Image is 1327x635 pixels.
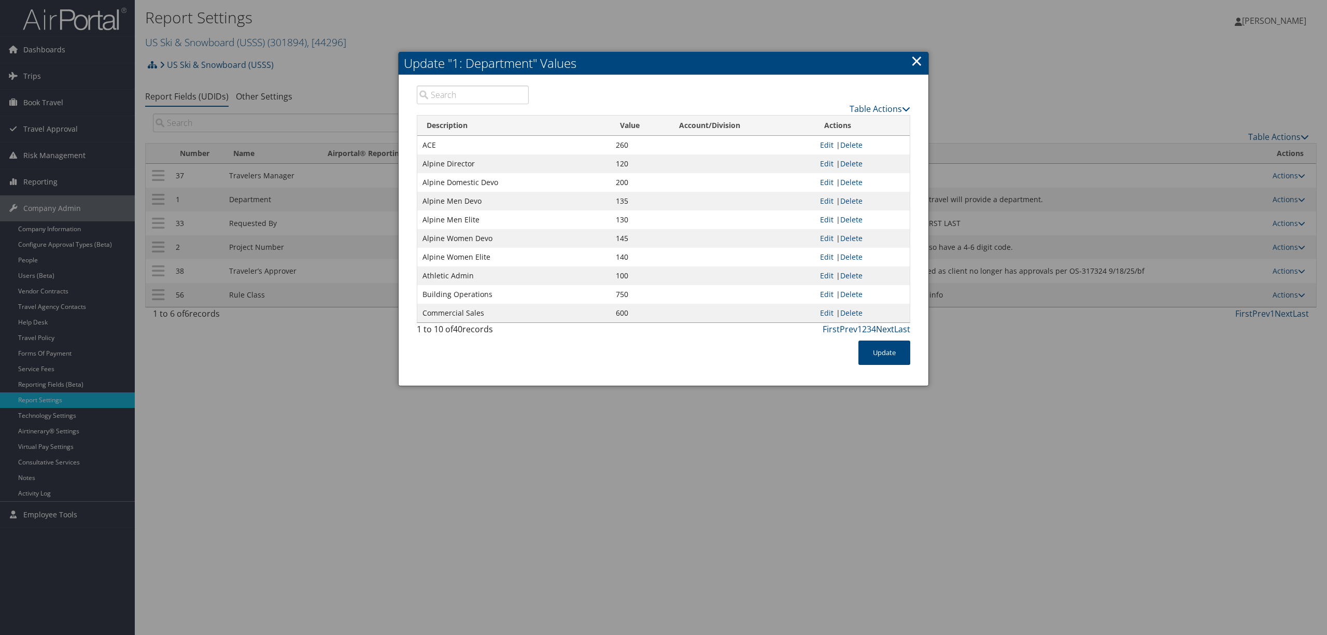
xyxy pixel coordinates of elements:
[417,136,611,154] td: ACE
[867,323,871,335] a: 3
[840,159,863,168] a: Delete
[858,341,910,365] button: Update
[820,140,834,150] a: Edit
[815,173,910,192] td: |
[611,173,670,192] td: 200
[840,177,863,187] a: Delete
[815,210,910,229] td: |
[894,323,910,335] a: Last
[417,323,529,341] div: 1 to 10 of records
[840,196,863,206] a: Delete
[417,116,611,136] th: Description: activate to sort column descending
[815,285,910,304] td: |
[840,323,857,335] a: Prev
[611,285,670,304] td: 750
[820,308,834,318] a: Edit
[399,52,928,75] h2: Update "1: Department" Values
[815,154,910,173] td: |
[670,116,815,136] th: Account/Division: activate to sort column ascending
[820,252,834,262] a: Edit
[417,86,529,104] input: Search
[823,323,840,335] a: First
[840,233,863,243] a: Delete
[815,304,910,322] td: |
[815,266,910,285] td: |
[417,154,611,173] td: Alpine Director
[417,210,611,229] td: Alpine Men Elite
[611,116,670,136] th: Value: activate to sort column ascending
[611,266,670,285] td: 100
[876,323,894,335] a: Next
[820,289,834,299] a: Edit
[417,304,611,322] td: Commercial Sales
[840,271,863,280] a: Delete
[611,192,670,210] td: 135
[840,140,863,150] a: Delete
[417,266,611,285] td: Athletic Admin
[820,196,834,206] a: Edit
[417,285,611,304] td: Building Operations
[862,323,867,335] a: 2
[857,323,862,335] a: 1
[611,210,670,229] td: 130
[611,248,670,266] td: 140
[815,248,910,266] td: |
[840,289,863,299] a: Delete
[850,103,910,115] a: Table Actions
[611,136,670,154] td: 260
[820,215,834,224] a: Edit
[417,192,611,210] td: Alpine Men Devo
[820,271,834,280] a: Edit
[840,252,863,262] a: Delete
[815,192,910,210] td: |
[815,229,910,248] td: |
[417,173,611,192] td: Alpine Domestic Devo
[820,177,834,187] a: Edit
[417,229,611,248] td: Alpine Women Devo
[611,229,670,248] td: 145
[911,50,923,71] a: ×
[815,136,910,154] td: |
[417,248,611,266] td: Alpine Women Elite
[611,304,670,322] td: 600
[453,323,462,335] span: 40
[840,308,863,318] a: Delete
[815,116,910,136] th: Actions
[820,233,834,243] a: Edit
[840,215,863,224] a: Delete
[871,323,876,335] a: 4
[611,154,670,173] td: 120
[820,159,834,168] a: Edit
